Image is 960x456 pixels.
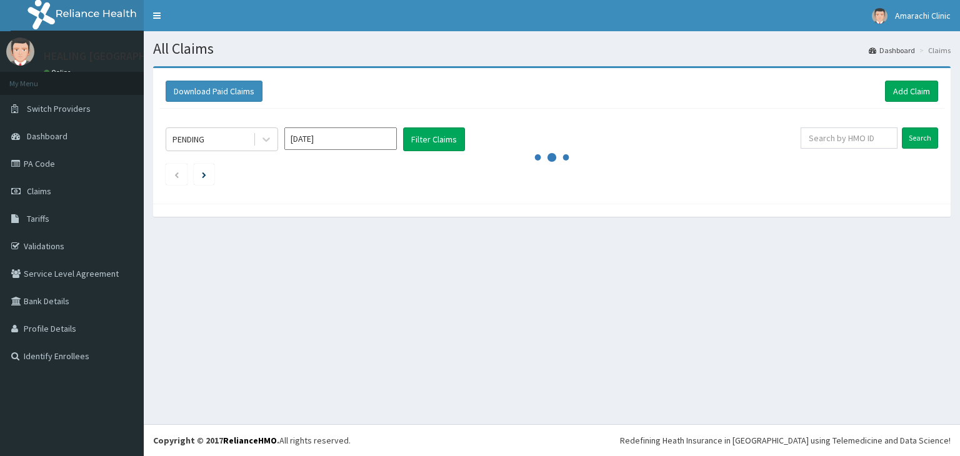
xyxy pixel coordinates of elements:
[27,213,49,224] span: Tariffs
[801,127,897,149] input: Search by HMO ID
[223,435,277,446] a: RelianceHMO
[44,51,192,62] p: HEALING [GEOGRAPHIC_DATA]
[885,81,938,102] a: Add Claim
[284,127,397,150] input: Select Month and Year
[27,186,51,197] span: Claims
[895,10,951,21] span: Amarachi Clinic
[174,169,179,180] a: Previous page
[153,435,279,446] strong: Copyright © 2017 .
[869,45,915,56] a: Dashboard
[872,8,887,24] img: User Image
[153,41,951,57] h1: All Claims
[44,68,74,77] a: Online
[27,131,67,142] span: Dashboard
[533,139,571,176] svg: audio-loading
[27,103,91,114] span: Switch Providers
[620,434,951,447] div: Redefining Heath Insurance in [GEOGRAPHIC_DATA] using Telemedicine and Data Science!
[6,37,34,66] img: User Image
[202,169,206,180] a: Next page
[172,133,204,146] div: PENDING
[916,45,951,56] li: Claims
[144,424,960,456] footer: All rights reserved.
[166,81,262,102] button: Download Paid Claims
[403,127,465,151] button: Filter Claims
[902,127,938,149] input: Search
